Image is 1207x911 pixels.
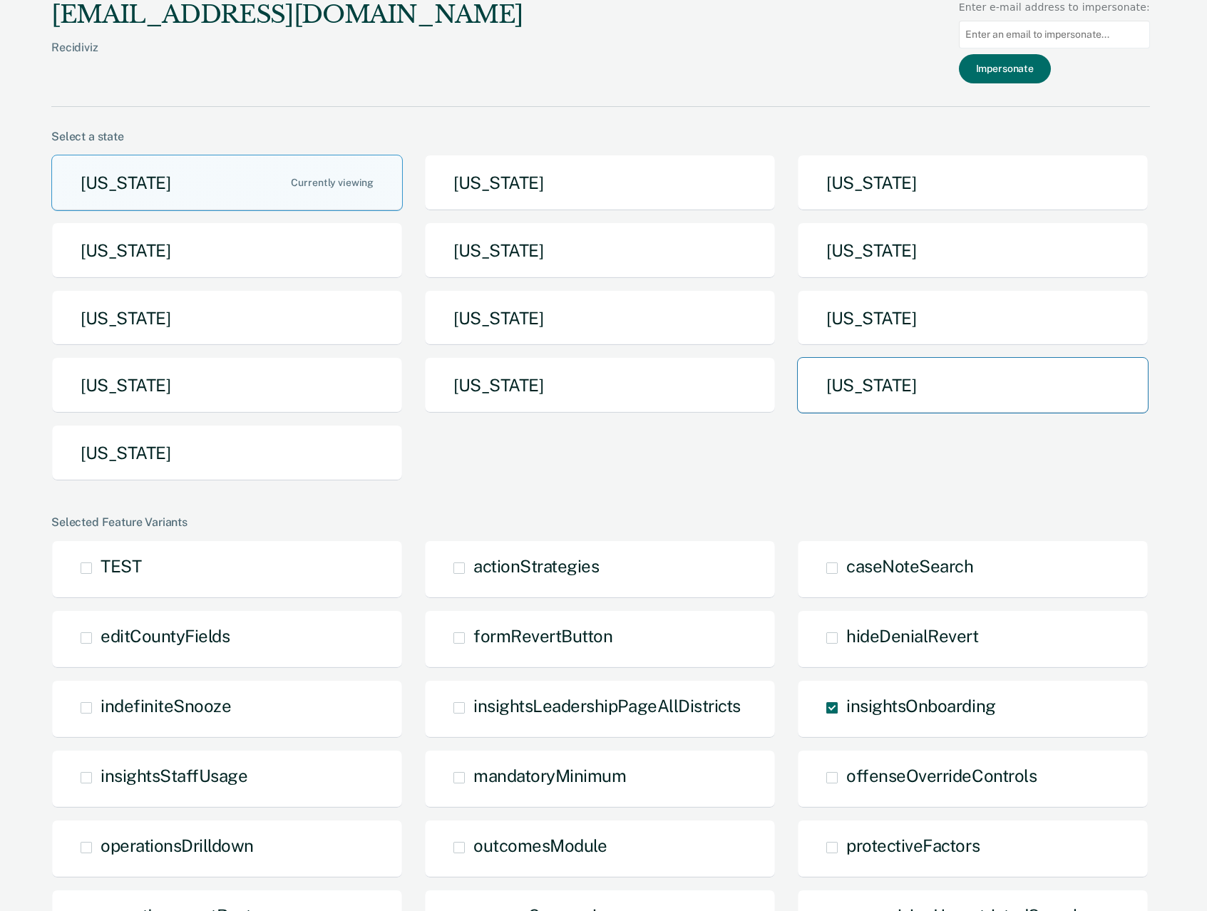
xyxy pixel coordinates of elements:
span: offenseOverrideControls [846,766,1037,786]
button: [US_STATE] [797,155,1149,211]
span: insightsLeadershipPageAllDistricts [473,696,741,716]
span: formRevertButton [473,626,612,646]
button: [US_STATE] [424,290,776,346]
button: [US_STATE] [424,357,776,413]
span: indefiniteSnooze [101,696,231,716]
button: Impersonate [959,54,1051,83]
div: Selected Feature Variants [51,515,1150,529]
button: [US_STATE] [424,155,776,211]
span: operationsDrilldown [101,835,254,855]
button: [US_STATE] [51,290,403,346]
button: [US_STATE] [797,357,1149,413]
span: TEST [101,556,141,576]
button: [US_STATE] [51,222,403,279]
button: [US_STATE] [797,290,1149,346]
button: [US_STATE] [51,425,403,481]
span: insightsOnboarding [846,696,995,716]
span: hideDenialRevert [846,626,978,646]
button: [US_STATE] [424,222,776,279]
button: [US_STATE] [797,222,1149,279]
span: editCountyFields [101,626,230,646]
div: Recidiviz [51,41,523,77]
span: outcomesModule [473,835,607,855]
span: actionStrategies [473,556,599,576]
input: Enter an email to impersonate... [959,21,1150,48]
span: protectiveFactors [846,835,980,855]
div: Select a state [51,130,1150,143]
span: mandatoryMinimum [473,766,626,786]
span: insightsStaffUsage [101,766,247,786]
button: [US_STATE] [51,357,403,413]
button: [US_STATE] [51,155,403,211]
span: caseNoteSearch [846,556,973,576]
